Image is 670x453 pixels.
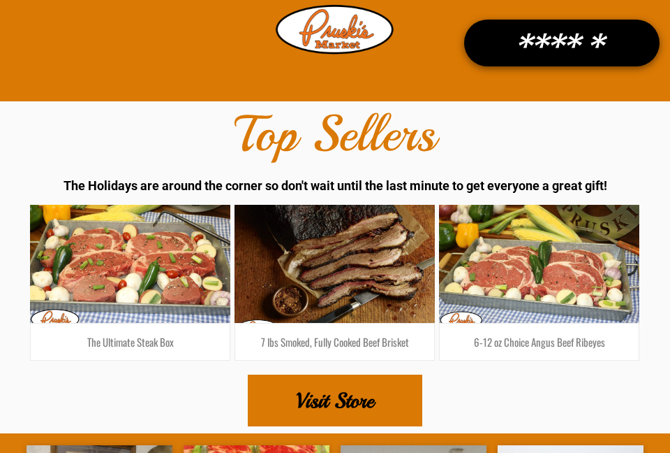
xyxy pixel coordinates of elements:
span: Visit Store [296,376,374,425]
h3: 7 lbs Smoked, Fully Cooked Beef Brisket [246,334,424,350]
span: The Holidays are around the corner so don't wait until the last minute to get everyone a great gift! [64,178,607,193]
a: Visit Store [248,375,422,426]
font: Top Sellers [234,103,435,166]
h3: The Ultimate Steak Box [41,334,219,350]
h3: 6-12 oz Choice Angus Beef Ribeyes [450,334,628,350]
button: menu [13,12,49,48]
